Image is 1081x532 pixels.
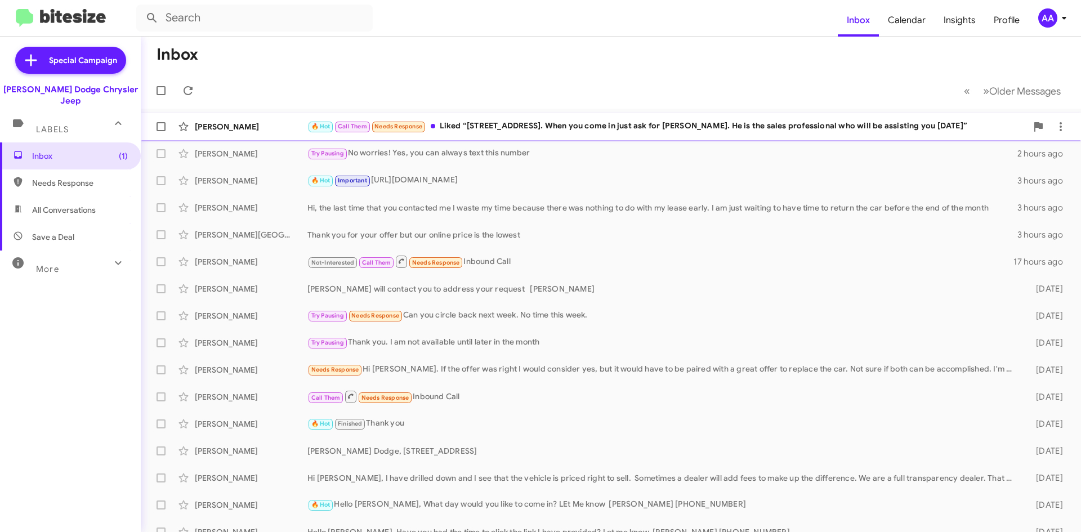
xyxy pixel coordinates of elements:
[49,55,117,66] span: Special Campaign
[1018,418,1072,430] div: [DATE]
[374,123,422,130] span: Needs Response
[195,283,307,294] div: [PERSON_NAME]
[351,312,399,319] span: Needs Response
[838,4,879,37] a: Inbox
[195,472,307,484] div: [PERSON_NAME]
[307,202,1017,213] div: Hi, the last time that you contacted me I waste my time because there was nothing to do with my l...
[307,498,1018,511] div: Hello [PERSON_NAME], What day would you like to come in? LEt Me know [PERSON_NAME] [PHONE_NUMBER]
[195,418,307,430] div: [PERSON_NAME]
[311,420,330,427] span: 🔥 Hot
[976,79,1067,102] button: Next
[879,4,935,37] a: Calendar
[157,46,198,64] h1: Inbox
[935,4,985,37] a: Insights
[311,312,344,319] span: Try Pausing
[1017,175,1072,186] div: 3 hours ago
[311,177,330,184] span: 🔥 Hot
[964,84,970,98] span: «
[1018,472,1072,484] div: [DATE]
[1018,391,1072,403] div: [DATE]
[1029,8,1069,28] button: AA
[195,202,307,213] div: [PERSON_NAME]
[338,123,367,130] span: Call Them
[307,174,1017,187] div: [URL][DOMAIN_NAME]
[1018,499,1072,511] div: [DATE]
[311,501,330,508] span: 🔥 Hot
[958,79,1067,102] nav: Page navigation example
[307,472,1018,484] div: Hi [PERSON_NAME], I have drilled down and I see that the vehicle is priced right to sell. Sometim...
[195,121,307,132] div: [PERSON_NAME]
[195,391,307,403] div: [PERSON_NAME]
[195,337,307,348] div: [PERSON_NAME]
[195,175,307,186] div: [PERSON_NAME]
[32,204,96,216] span: All Conversations
[32,150,128,162] span: Inbox
[311,123,330,130] span: 🔥 Hot
[311,394,341,401] span: Call Them
[1018,310,1072,321] div: [DATE]
[307,309,1018,322] div: Can you circle back next week. No time this week.
[307,229,1017,240] div: Thank you for your offer but our online price is the lowest
[957,79,977,102] button: Previous
[338,420,363,427] span: Finished
[307,390,1018,404] div: Inbound Call
[119,150,128,162] span: (1)
[307,445,1018,457] div: [PERSON_NAME] Dodge, [STREET_ADDRESS]
[195,499,307,511] div: [PERSON_NAME]
[136,5,373,32] input: Search
[989,85,1061,97] span: Older Messages
[311,366,359,373] span: Needs Response
[195,148,307,159] div: [PERSON_NAME]
[985,4,1029,37] a: Profile
[32,177,128,189] span: Needs Response
[311,339,344,346] span: Try Pausing
[32,231,74,243] span: Save a Deal
[36,124,69,135] span: Labels
[1038,8,1057,28] div: AA
[307,283,1018,294] div: [PERSON_NAME] will contact you to address your request [PERSON_NAME]
[1017,202,1072,213] div: 3 hours ago
[983,84,989,98] span: »
[307,147,1017,160] div: No worries! Yes, you can always text this number
[1017,229,1072,240] div: 3 hours ago
[15,47,126,74] a: Special Campaign
[311,150,344,157] span: Try Pausing
[311,259,355,266] span: Not-Interested
[307,336,1018,349] div: Thank you. I am not available until later in the month
[36,264,59,274] span: More
[307,120,1027,133] div: Liked “[STREET_ADDRESS]. When you come in just ask for [PERSON_NAME]. He is the sales professiona...
[412,259,460,266] span: Needs Response
[1018,364,1072,375] div: [DATE]
[307,254,1013,269] div: Inbound Call
[338,177,367,184] span: Important
[195,310,307,321] div: [PERSON_NAME]
[307,417,1018,430] div: Thank you
[195,445,307,457] div: [PERSON_NAME]
[1013,256,1072,267] div: 17 hours ago
[361,394,409,401] span: Needs Response
[1018,283,1072,294] div: [DATE]
[1018,445,1072,457] div: [DATE]
[362,259,391,266] span: Call Them
[195,364,307,375] div: [PERSON_NAME]
[1017,148,1072,159] div: 2 hours ago
[1018,337,1072,348] div: [DATE]
[307,363,1018,376] div: Hi [PERSON_NAME]. If the offer was right I would consider yes, but it would have to be paired wit...
[195,229,307,240] div: [PERSON_NAME][GEOGRAPHIC_DATA]
[195,256,307,267] div: [PERSON_NAME]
